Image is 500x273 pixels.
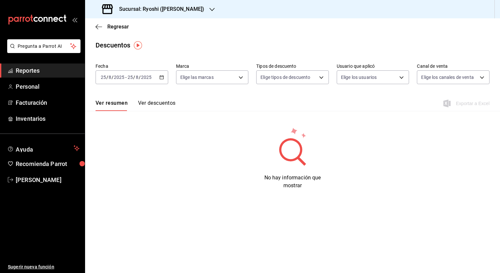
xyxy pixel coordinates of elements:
[96,40,130,50] div: Descuentos
[112,75,114,80] span: /
[341,74,377,81] span: Elige los usuarios
[7,39,80,53] button: Pregunta a Parrot AI
[5,47,80,54] a: Pregunta a Parrot AI
[16,159,80,168] span: Recomienda Parrot
[16,175,80,184] span: [PERSON_NAME]
[16,66,80,75] span: Reportes
[421,74,473,81] span: Elige los canales de venta
[96,64,168,68] label: Fecha
[134,41,142,49] img: Tooltip marker
[16,98,80,107] span: Facturación
[176,64,249,68] label: Marca
[16,114,80,123] span: Inventarios
[417,64,490,68] label: Canal de venta
[18,43,70,50] span: Pregunta a Parrot AI
[108,75,112,80] input: --
[107,24,129,30] span: Regresar
[114,5,204,13] h3: Sucursal: Ryoshi ([PERSON_NAME])
[141,75,152,80] input: ----
[180,74,214,81] span: Elige las marcas
[138,100,175,111] button: Ver descuentos
[125,75,127,80] span: -
[106,75,108,80] span: /
[96,100,128,111] button: Ver resumen
[264,174,321,189] span: No hay información que mostrar
[72,17,77,22] button: open_drawer_menu
[96,100,175,111] div: navigation tabs
[114,75,125,80] input: ----
[16,144,71,152] span: Ayuda
[139,75,141,80] span: /
[337,64,409,68] label: Usuario que aplicó
[127,75,133,80] input: --
[256,64,329,68] label: Tipos de descuento
[8,264,80,270] span: Sugerir nueva función
[135,75,139,80] input: --
[133,75,135,80] span: /
[16,82,80,91] span: Personal
[96,24,129,30] button: Regresar
[260,74,310,81] span: Elige tipos de descuento
[100,75,106,80] input: --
